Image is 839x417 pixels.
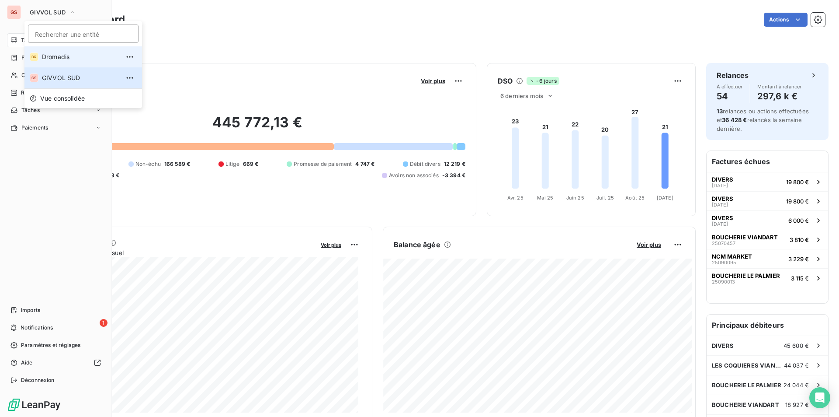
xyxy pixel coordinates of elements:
button: Voir plus [418,77,448,85]
span: Tableau de bord [21,36,62,44]
tspan: Juil. 25 [596,195,614,201]
span: Clients [21,71,39,79]
span: 3 229 € [788,256,809,263]
span: Imports [21,306,40,314]
span: 25070457 [712,241,735,246]
div: GS [7,5,21,19]
span: À effectuer [717,84,743,89]
span: 36 428 € [722,116,747,123]
h6: Factures échues [707,151,828,172]
span: DIVERS [712,195,733,202]
tspan: Mai 25 [537,195,553,201]
span: Tâches [21,106,40,114]
span: relances ou actions effectuées et relancés la semaine dernière. [717,108,809,132]
span: BOUCHERIE VIANDART [712,234,778,241]
span: Déconnexion [21,376,55,384]
input: placeholder [28,25,139,43]
span: Notifications [21,324,53,332]
span: Voir plus [321,242,341,248]
span: 6 derniers mois [500,92,543,99]
tspan: Juin 25 [566,195,584,201]
span: 3 115 € [791,275,809,282]
span: DIVERS [712,342,734,349]
span: 19 800 € [786,179,809,186]
span: [DATE] [712,183,728,188]
div: DR [30,53,38,61]
h6: Principaux débiteurs [707,315,828,336]
span: BOUCHERIE LE PALMIER [712,272,780,279]
span: GIVVOL SUD [42,74,119,82]
span: 24 044 € [784,382,809,389]
span: BOUCHERIE VIANDART [712,401,779,408]
span: DIVERS [712,214,733,221]
h4: 297,6 k € [757,89,802,103]
button: Voir plus [634,241,664,249]
span: 19 800 € [786,198,809,205]
span: -3 394 € [442,172,465,179]
button: NCM MARKET250900953 229 € [707,249,828,268]
span: 6 000 € [788,217,809,224]
span: Promesse de paiement [294,160,352,168]
tspan: [DATE] [657,195,673,201]
span: Paiements [21,124,48,132]
span: Chiffre d'affaires mensuel [49,248,315,257]
span: -6 jours [527,77,559,85]
div: GS [30,74,38,82]
span: Paramètres et réglages [21,341,80,349]
span: 1 [100,319,107,327]
tspan: Avr. 25 [507,195,524,201]
span: Non-échu [135,160,161,168]
h6: Relances [717,70,749,81]
a: Aide [7,356,104,370]
span: 18 927 € [785,401,809,408]
span: 25090013 [712,279,735,284]
span: Avoirs non associés [389,172,439,179]
h2: 445 772,13 € [49,114,465,140]
span: Factures [21,54,44,62]
span: Vue consolidée [40,94,85,103]
span: Dromadis [42,53,119,61]
span: 166 589 € [164,160,190,168]
div: Open Intercom Messenger [809,387,830,408]
button: Actions [764,13,808,27]
span: 44 037 € [784,362,809,369]
button: BOUCHERIE VIANDART250704573 810 € [707,230,828,249]
span: BOUCHERIE LE PALMIER [712,382,781,389]
button: Voir plus [318,241,344,249]
h6: DSO [498,76,513,86]
button: BOUCHERIE LE PALMIER250900133 115 € [707,268,828,287]
span: 25090095 [712,260,736,265]
span: [DATE] [712,221,728,227]
span: GIVVOL SUD [30,9,66,16]
h4: 54 [717,89,743,103]
span: 3 810 € [790,236,809,243]
button: DIVERS[DATE]6 000 € [707,210,828,230]
span: 12 219 € [444,160,465,168]
span: Montant à relancer [757,84,802,89]
span: Litige [225,160,239,168]
span: 45 600 € [784,342,809,349]
span: 4 747 € [355,160,374,168]
h6: Balance âgée [394,239,440,250]
span: NCM MARKET [712,253,752,260]
span: Voir plus [421,77,445,84]
span: Relances [21,89,44,97]
span: DIVERS [712,176,733,183]
img: Logo LeanPay [7,398,61,412]
span: [DATE] [712,202,728,207]
span: Débit divers [410,160,440,168]
span: Aide [21,359,33,367]
button: DIVERS[DATE]19 800 € [707,191,828,210]
span: LES COQUIERES VIANDES [712,362,784,369]
span: Voir plus [637,241,661,248]
tspan: Août 25 [625,195,645,201]
span: 13 [717,108,723,115]
button: DIVERS[DATE]19 800 € [707,172,828,191]
span: 669 € [243,160,259,168]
